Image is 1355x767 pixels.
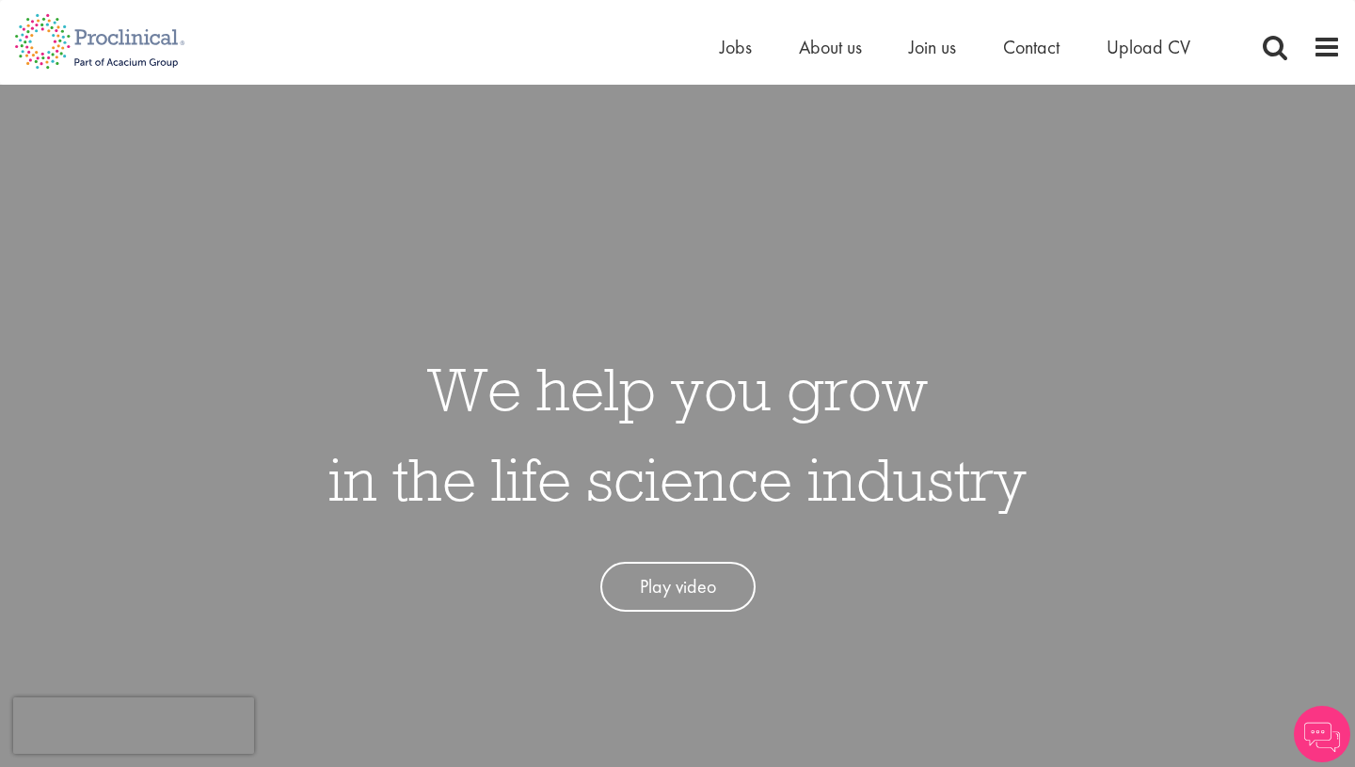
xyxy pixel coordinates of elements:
[720,35,752,59] a: Jobs
[1003,35,1060,59] a: Contact
[909,35,956,59] a: Join us
[1294,706,1350,762] img: Chatbot
[799,35,862,59] a: About us
[600,562,756,612] a: Play video
[1107,35,1190,59] a: Upload CV
[328,344,1027,524] h1: We help you grow in the life science industry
